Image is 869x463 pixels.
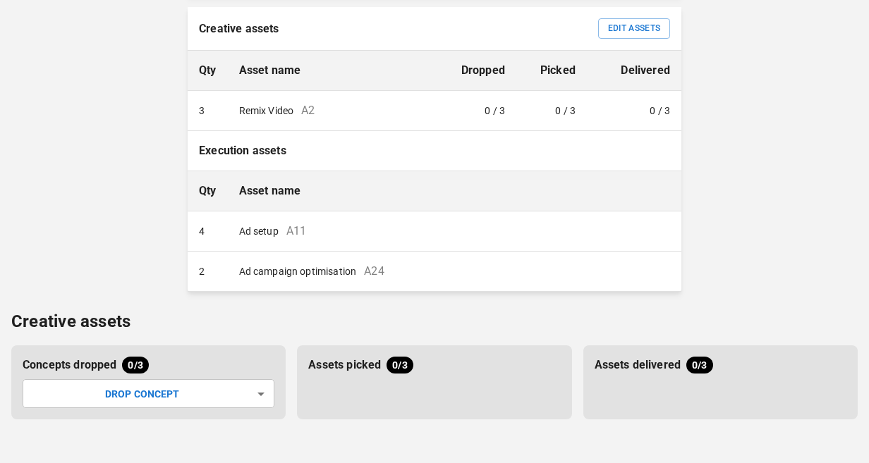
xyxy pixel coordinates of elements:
[587,51,681,91] th: Delivered
[188,252,228,292] td: 2
[387,358,413,373] span: 0/3
[587,91,681,131] td: 0 / 3
[516,91,587,131] td: 0 / 3
[188,91,228,131] td: 3
[11,309,858,334] p: Creative assets
[188,51,228,91] th: Qty
[122,358,148,373] span: 0/3
[228,252,681,292] td: Ad campaign optimisation
[23,357,116,374] p: Concepts dropped
[308,357,381,374] p: Assets picked
[598,18,670,39] button: Edit Assets
[686,358,712,373] span: 0/3
[450,51,516,91] th: Dropped
[188,131,681,171] th: Execution assets
[188,171,228,211] th: Qty
[364,264,384,278] span: A24
[286,224,306,237] span: A11
[595,357,681,374] p: Assets delivered
[228,171,681,211] th: Asset name
[228,51,450,91] th: Asset name
[228,211,681,252] td: Ad setup
[105,388,180,400] span: DROP CONCEPT
[516,51,587,91] th: Picked
[188,211,228,252] td: 4
[188,7,587,51] th: Creative assets
[450,91,516,131] td: 0 / 3
[228,91,450,131] td: Remix Video
[301,104,315,117] span: A2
